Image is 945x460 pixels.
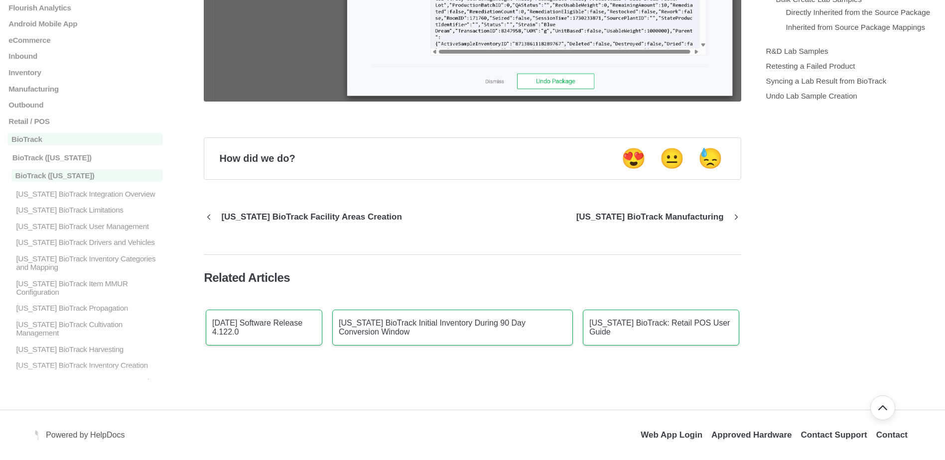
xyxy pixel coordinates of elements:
a: [US_STATE] BioTrack Drivers and Vehicles [7,238,162,246]
a: Syncing a Lab Result from BioTrack [766,77,887,85]
a: Flourish Analytics [7,3,162,12]
a: Opens in a new tab [801,430,867,440]
a: Opens in a new tab [641,430,702,440]
p: [US_STATE] BioTrack Initial Inventory During 90 Day Conversion Window [339,319,566,337]
a: BioTrack ([US_STATE]) [7,169,162,182]
p: [US_STATE] BioTrack User Management [15,222,162,230]
a: Inventory [7,68,162,77]
a: Opens in a new tab [41,430,125,439]
a: Go to previous article Florida BioTrack Facility Areas Creation [204,204,409,230]
a: [US_STATE] BioTrack Initial Inventory During 90 Day Conversion Window [332,310,573,345]
button: Go back to top of document [870,395,895,420]
a: [US_STATE] BioTrack Item MMUR Configuration [7,279,162,296]
a: Outbound [7,101,162,109]
a: Android Mobile App [7,19,162,28]
a: Inherited from Source Package Mappings [786,23,925,31]
a: eCommerce [7,36,162,44]
a: [US_STATE] BioTrack User Management [7,222,162,230]
p: [US_STATE] BioTrack Inventory Categories and Mapping [15,254,162,271]
span: Powered by HelpDocs [46,431,125,439]
p: [US_STATE] BioTrack Propagation [15,304,162,312]
a: BioTrack ([US_STATE]) [7,153,162,162]
p: [US_STATE] BioTrack Inventory Creation [15,361,162,369]
a: Inbound [7,52,162,60]
button: Neutral feedback button [657,146,687,171]
p: [US_STATE] BioTrack Limitations [15,206,162,214]
a: [US_STATE] BioTrack Propagation [7,304,162,312]
p: [US_STATE] BioTrack Facility Areas Creation [214,212,409,222]
p: BioTrack ([US_STATE]) [11,169,163,182]
button: Negative feedback button [695,146,726,171]
a: Opens in a new tab [711,430,792,440]
p: [US_STATE] BioTrack Item MMUR Configuration [15,279,162,296]
a: [US_STATE] BioTrack Integration Overview [7,190,162,198]
a: Manufacturing [7,85,162,93]
p: BioTrack ([US_STATE]) [11,153,163,162]
a: Go to next article Florida BioTrack Manufacturing [569,204,741,230]
a: Directly Inherited from the Source Package [786,8,931,16]
a: BioTrack [7,133,162,146]
a: [US_STATE] BioTrack Limitations [7,206,162,214]
p: [DATE] Software Release 4.122.0 [212,319,316,337]
a: R&D Lab Samples [766,47,828,55]
a: Retesting a Failed Product [766,62,855,70]
p: [US_STATE] BioTrack Cultivation Management [15,320,162,337]
a: Contact [876,430,908,440]
a: [US_STATE] BioTrack: Retail POS User Guide [583,310,739,345]
p: How did we do? [219,153,295,164]
h4: Related Articles [204,271,741,285]
p: [US_STATE] BioTrack Harvesting [15,345,162,353]
a: [DATE] Software Release 4.122.0 [206,310,322,345]
img: Flourish Help Center [35,430,38,440]
a: [US_STATE] BioTrack Inventory Creation [7,361,162,369]
a: [US_STATE] BioTrack Harvesting [7,345,162,353]
a: Retail / POS [7,117,162,125]
p: [US_STATE] BioTrack: Retail POS User Guide [589,319,733,337]
a: Opens in a new tab [35,430,41,439]
a: [US_STATE] BioTrack Inventory Categories and Mapping [7,254,162,271]
a: Undo Lab Sample Creation [766,92,857,100]
p: [US_STATE] BioTrack Manufacturing [569,212,731,222]
button: Positive feedback button [618,146,649,171]
p: [US_STATE] BioTrack Integration Overview [15,190,162,198]
a: [US_STATE] BioTrack Cultivation Management [7,320,162,337]
p: [US_STATE] BioTrack Drivers and Vehicles [15,238,162,246]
